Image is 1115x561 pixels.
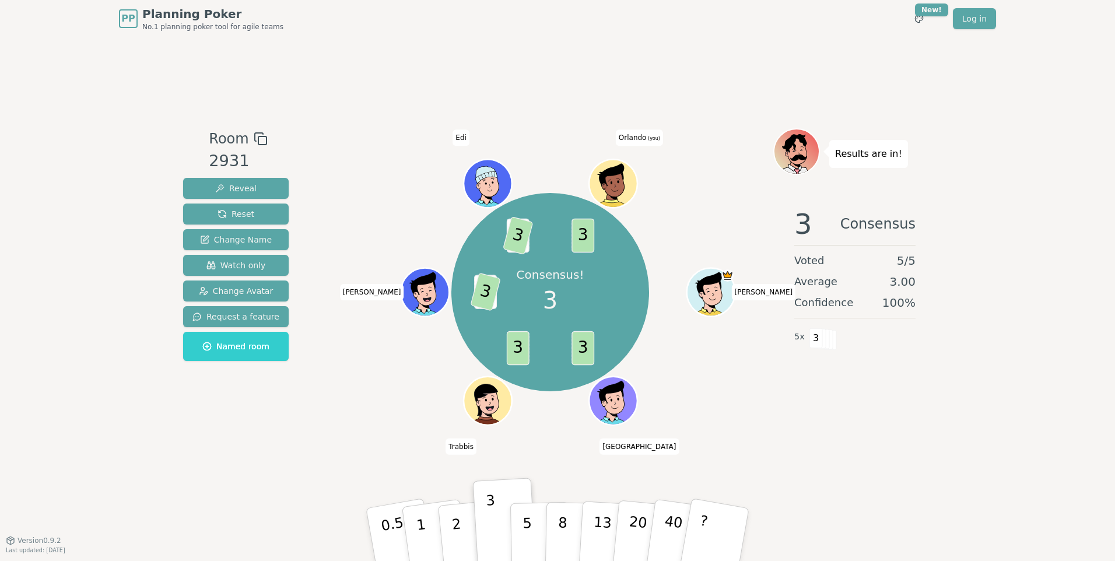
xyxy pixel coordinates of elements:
[953,8,996,29] a: Log in
[915,3,948,16] div: New!
[794,294,853,311] span: Confidence
[200,234,272,246] span: Change Name
[119,6,283,31] a: PPPlanning PokerNo.1 planning poker tool for agile teams
[794,274,837,290] span: Average
[502,216,533,255] span: 3
[571,331,594,365] span: 3
[142,22,283,31] span: No.1 planning poker tool for agile teams
[17,536,61,545] span: Version 0.9.2
[599,439,679,455] span: Click to change your name
[183,280,289,301] button: Change Avatar
[183,332,289,361] button: Named room
[470,273,501,311] span: 3
[590,161,636,206] button: Click to change your avatar
[209,128,248,149] span: Room
[486,492,499,556] p: 3
[909,8,930,29] button: New!
[794,253,825,269] span: Voted
[142,6,283,22] span: Planning Poker
[453,129,469,146] span: Click to change your name
[340,284,404,300] span: Click to change your name
[446,439,476,455] span: Click to change your name
[192,311,279,322] span: Request a feature
[835,146,902,162] p: Results are in!
[889,274,916,290] span: 3.00
[731,284,795,300] span: Click to change your name
[882,294,916,311] span: 100 %
[183,178,289,199] button: Reveal
[897,253,916,269] span: 5 / 5
[616,129,663,146] span: Click to change your name
[840,210,916,238] span: Consensus
[121,12,135,26] span: PP
[571,219,594,253] span: 3
[794,210,812,238] span: 3
[809,328,823,348] span: 3
[516,267,584,283] p: Consensus!
[199,285,274,297] span: Change Avatar
[646,136,660,141] span: (you)
[183,229,289,250] button: Change Name
[794,331,805,343] span: 5 x
[183,255,289,276] button: Watch only
[202,341,269,352] span: Named room
[6,536,61,545] button: Version0.9.2
[209,149,267,173] div: 2931
[183,306,289,327] button: Request a feature
[206,260,266,271] span: Watch only
[215,183,257,194] span: Reveal
[218,208,254,220] span: Reset
[183,204,289,225] button: Reset
[6,547,65,553] span: Last updated: [DATE]
[721,269,734,282] span: Justin is the host
[506,331,529,365] span: 3
[543,283,557,318] span: 3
